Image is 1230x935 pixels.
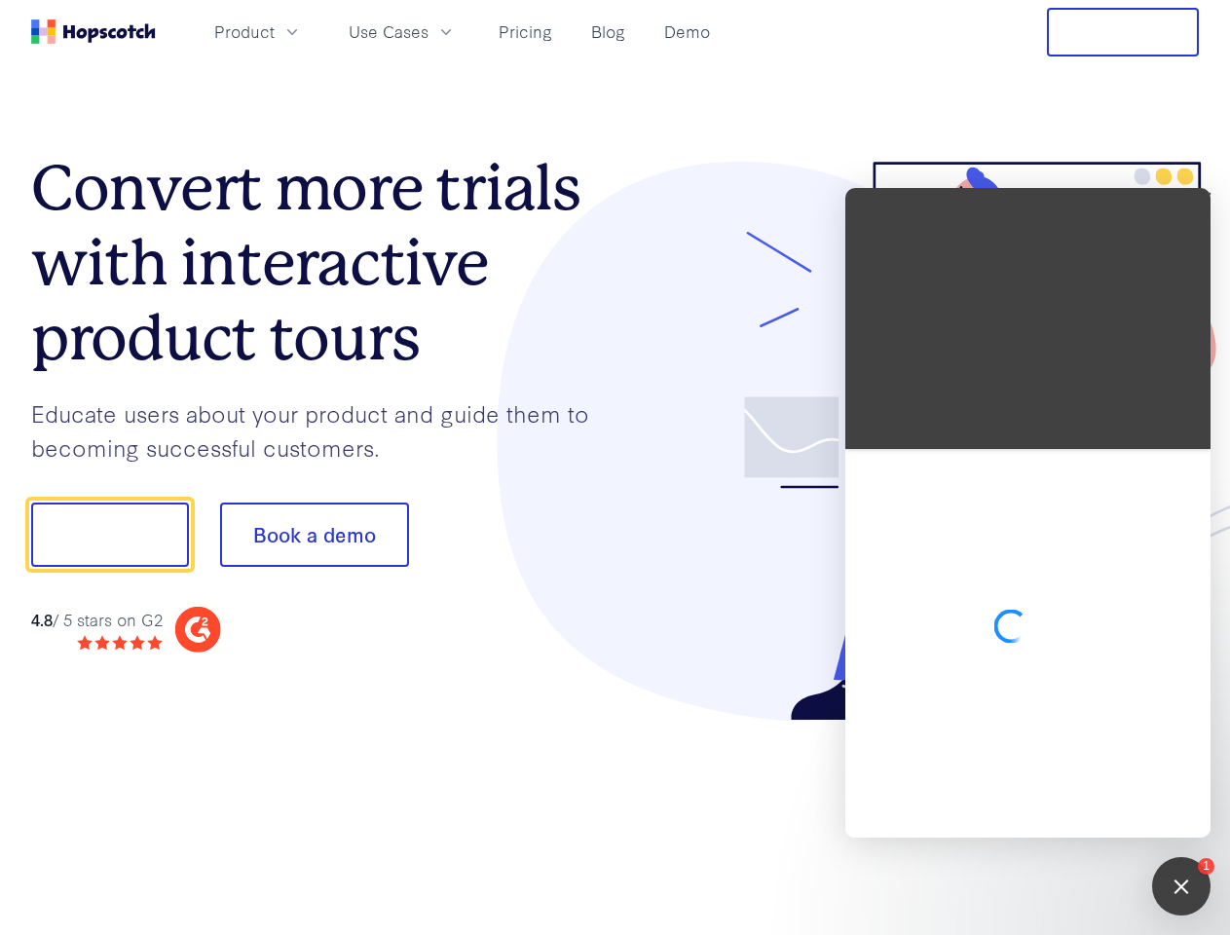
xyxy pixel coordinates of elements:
a: Pricing [491,16,560,48]
h1: Convert more trials with interactive product tours [31,151,615,375]
a: Home [31,19,156,44]
button: Book a demo [220,503,409,567]
strong: 4.8 [31,608,53,630]
button: Product [203,16,314,48]
div: 1 [1198,858,1214,875]
span: Product [214,19,275,44]
div: / 5 stars on G2 [31,608,163,632]
a: Blog [583,16,633,48]
button: Show me! [31,503,189,567]
p: Educate users about your product and guide them to becoming successful customers. [31,396,615,464]
button: Use Cases [337,16,467,48]
a: Demo [656,16,718,48]
button: Free Trial [1047,8,1199,56]
span: Use Cases [349,19,429,44]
